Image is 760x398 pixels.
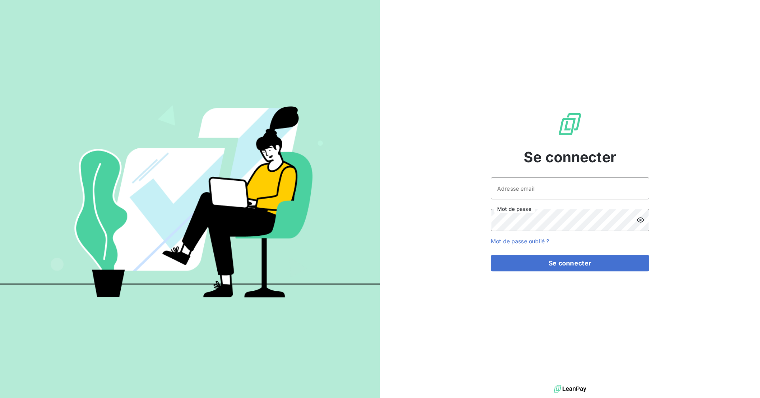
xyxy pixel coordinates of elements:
img: logo [554,383,586,395]
input: placeholder [491,177,649,199]
a: Mot de passe oublié ? [491,238,549,244]
button: Se connecter [491,255,649,271]
img: Logo LeanPay [557,112,583,137]
span: Se connecter [524,146,616,168]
